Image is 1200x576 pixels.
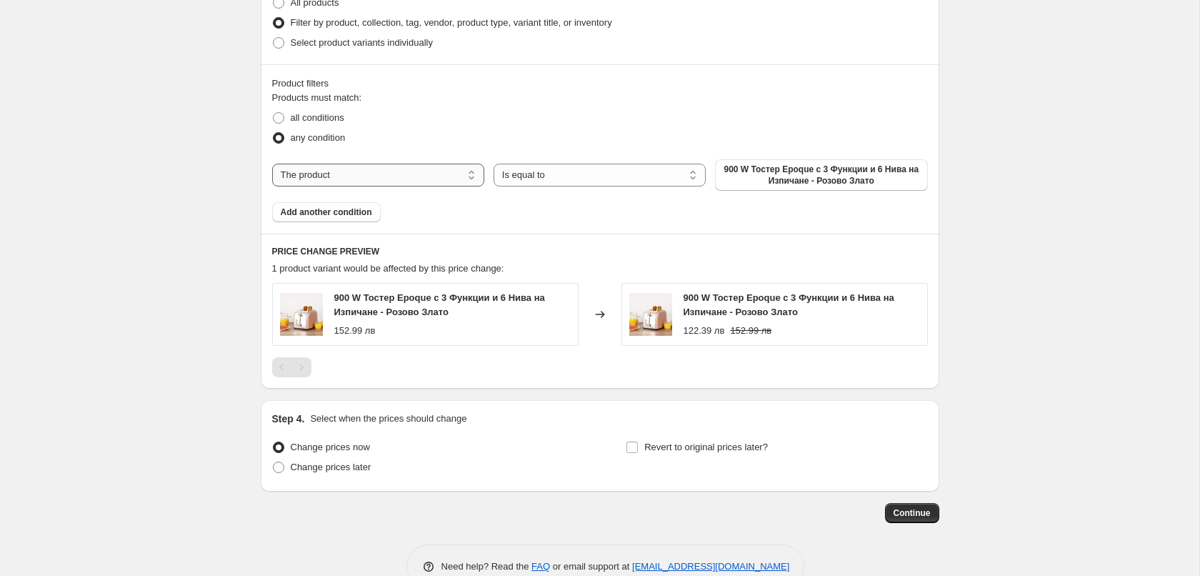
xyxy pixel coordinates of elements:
[632,561,789,572] a: [EMAIL_ADDRESS][DOMAIN_NAME]
[291,37,433,48] span: Select product variants individually
[629,293,672,336] img: 900-w-toster-epoque-s-3-funktsii-i-6-niva-na-izpichane-rozovo-zlato-136256_80x.jpg
[272,92,362,103] span: Products must match:
[291,462,371,472] span: Change prices later
[334,324,376,338] div: 152.99 лв
[291,17,612,28] span: Filter by product, collection, tag, vendor, product type, variant title, or inventory
[334,292,545,317] span: 900 W Тостер Epoque с 3 Функции и 6 Нива на Изпичане - Розово Злато
[272,76,928,91] div: Product filters
[272,412,305,426] h2: Step 4.
[291,442,370,452] span: Change prices now
[272,263,504,274] span: 1 product variant would be affected by this price change:
[441,561,532,572] span: Need help? Read the
[280,293,323,336] img: 900-w-toster-epoque-s-3-funktsii-i-6-niva-na-izpichane-rozovo-zlato-136256_80x.jpg
[272,202,381,222] button: Add another condition
[281,207,372,218] span: Add another condition
[894,507,931,519] span: Continue
[272,357,311,377] nav: Pagination
[885,503,939,523] button: Continue
[644,442,768,452] span: Revert to original prices later?
[724,164,919,187] span: 900 W Тостер Epoque с 3 Функции и 6 Нива на Изпичане - Розово Злато
[715,159,927,191] button: 900 W Тостер Epoque с 3 Функции и 6 Нива на Изпичане - Розово Злато
[291,132,346,143] span: any condition
[531,561,550,572] a: FAQ
[684,324,725,338] div: 122.39 лв
[684,292,894,317] span: 900 W Тостер Epoque с 3 Функции и 6 Нива на Изпичане - Розово Злато
[550,561,632,572] span: or email support at
[730,324,771,338] strike: 152.99 лв
[310,412,466,426] p: Select when the prices should change
[272,246,928,257] h6: PRICE CHANGE PREVIEW
[291,112,344,123] span: all conditions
